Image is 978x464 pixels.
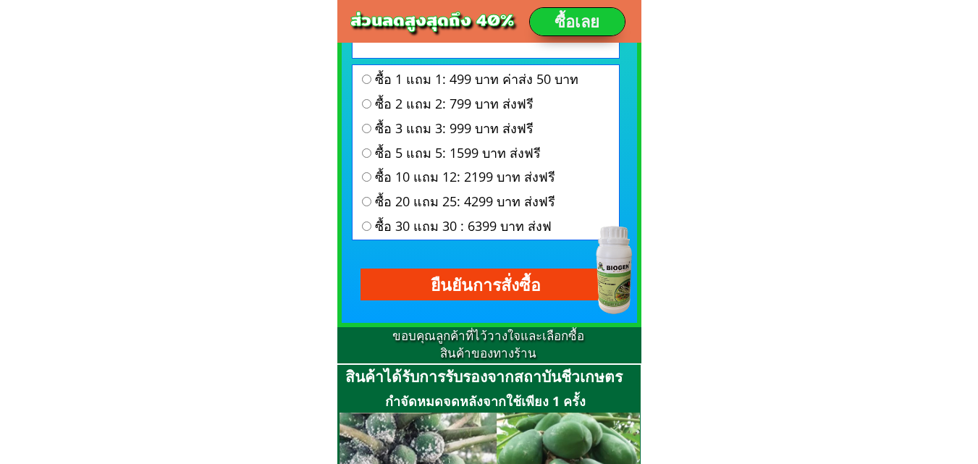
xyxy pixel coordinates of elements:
h3: ส่วนลดสูงสุดถึง 40% [350,6,545,34]
span: ซื้อ 10 แถม 12: 2199 บาท ส่งฟรี [375,166,578,187]
p: ซื้อเลย [530,8,625,35]
h3: ขอบคุณลูกค้าที่ไว้วางใจและเลือกซื้อสินค้าของทางร้าน [379,327,597,362]
span: ซื้อ 1 แถม 1: 499 บาท ค่าส่ง 50 บาท [375,69,578,90]
span: ซื้อ 3 แถม 3: 999 บาท ส่งฟรี [375,118,578,139]
span: ซื้อ 5 แถม 5: 1599 บาท ส่งฟรี [375,143,578,164]
p: ยืนยันการสั่งซื้อ [361,269,611,300]
span: ซื้อ 2 แถม 2: 799 บาท ส่งฟรี [375,93,578,114]
h3: กำจัดหมดจดหลังจากใช้เพียง 1 ครั้ง [385,391,618,412]
span: ซื้อ 30 แถม 30 : 6399 บาท ส่งฟ [375,216,578,237]
span: ซื้อ 20 แถม 25: 4299 บาท ส่งฟรี [375,191,578,212]
h3: สินค้าได้รับการรับรองจากสถาบันชีวเกษตร [345,365,644,389]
